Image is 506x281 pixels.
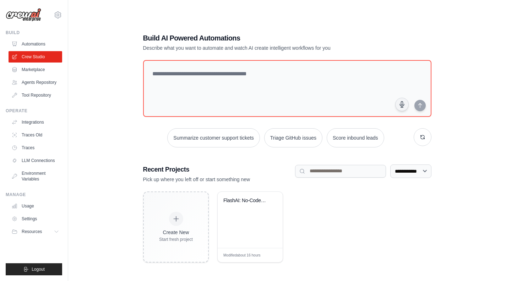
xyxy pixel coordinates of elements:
a: Traces Old [9,129,62,141]
h3: Recent Projects [143,164,295,174]
h1: Build AI Powered Automations [143,33,382,43]
button: Get new suggestions [414,128,431,146]
a: Tool Repository [9,90,62,101]
button: Summarize customer support tickets [167,128,260,147]
a: Marketplace [9,64,62,75]
img: Logo [6,8,41,22]
a: Crew Studio [9,51,62,63]
div: Operate [6,108,62,114]
a: Integrations [9,117,62,128]
a: Agents Repository [9,77,62,88]
span: Modified about 16 hours [223,253,261,258]
button: Resources [9,226,62,237]
div: Start fresh project [159,237,193,242]
p: Describe what you want to automate and watch AI create intelligent workflows for you [143,44,382,52]
div: Build [6,30,62,36]
span: Logout [32,266,45,272]
span: Resources [22,229,42,234]
a: Settings [9,213,62,225]
div: Manage [6,192,62,198]
p: Pick up where you left off or start something new [143,176,295,183]
button: Click to speak your automation idea [395,98,409,111]
a: Automations [9,38,62,50]
a: Usage [9,200,62,212]
a: Environment Variables [9,168,62,185]
a: LLM Connections [9,155,62,166]
button: Score inbound leads [327,128,384,147]
a: Traces [9,142,62,153]
div: FlashAI: No-Code AI Game Generator [223,198,269,204]
div: Create New [159,229,193,236]
span: Edit [266,253,272,258]
button: Logout [6,263,62,275]
button: Triage GitHub issues [264,128,322,147]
